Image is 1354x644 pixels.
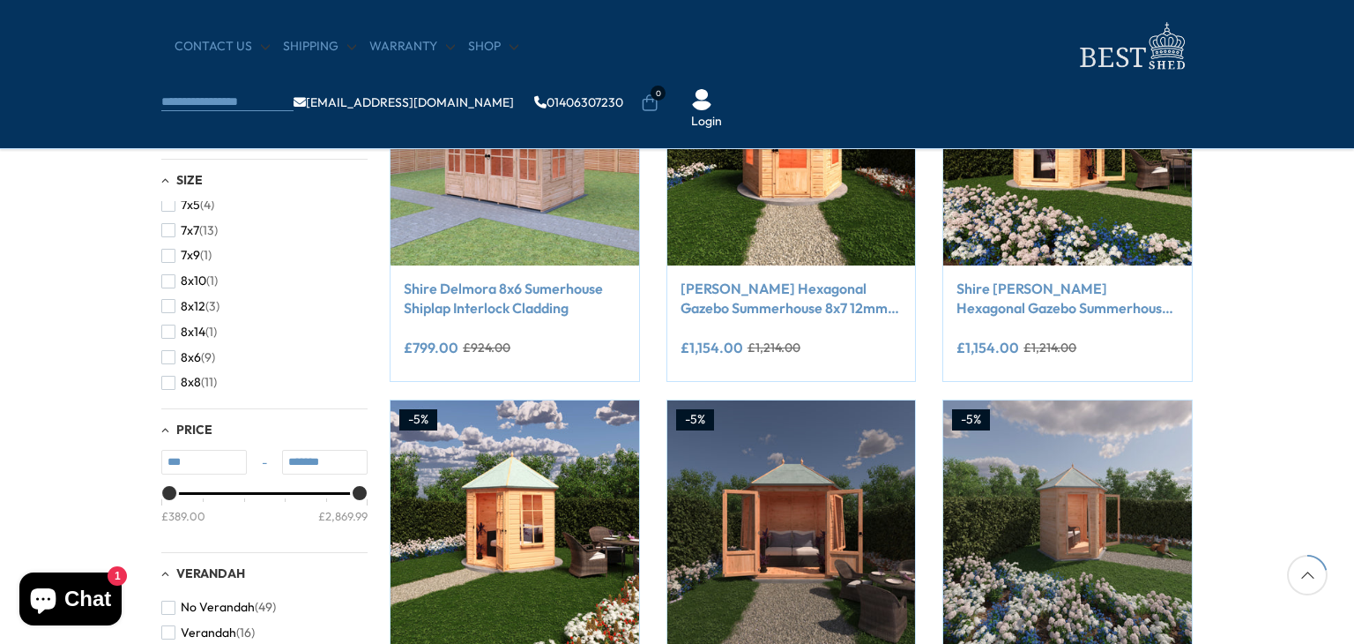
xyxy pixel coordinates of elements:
[200,248,212,263] span: (1)
[956,341,1019,355] ins: £1,154.00
[399,409,437,431] div: -5%
[161,595,276,620] button: No Verandah
[181,248,200,263] span: 7x9
[404,279,626,318] a: Shire Delmora 8x6 Sumerhouse Shiplap Interlock Cladding
[404,341,458,355] ins: £799.00
[282,450,368,475] input: Max value
[205,299,219,314] span: (3)
[181,625,236,640] span: Verandah
[181,198,200,213] span: 7x5
[161,450,247,475] input: Min value
[691,89,712,110] img: User Icon
[676,409,714,431] div: -5%
[681,279,903,318] a: [PERSON_NAME] Hexagonal Gazebo Summerhouse 8x7 12mm Cladding
[534,96,623,109] a: 01406307230
[181,600,255,615] span: No Verandah
[181,299,205,314] span: 8x12
[161,370,217,395] button: 8x8
[952,409,990,431] div: -5%
[176,172,203,188] span: Size
[681,341,743,355] ins: £1,154.00
[463,341,510,354] del: £924.00
[181,375,201,390] span: 8x8
[956,279,1179,318] a: Shire [PERSON_NAME] Hexagonal Gazebo Summerhouse 8x7 12mm Cladding
[161,492,368,539] div: Price
[201,375,217,390] span: (11)
[201,350,215,365] span: (9)
[1023,341,1076,354] del: £1,214.00
[247,454,282,472] span: -
[283,38,356,56] a: Shipping
[468,38,518,56] a: Shop
[200,198,214,213] span: (4)
[641,94,658,112] a: 0
[176,565,245,581] span: Verandah
[236,625,255,640] span: (16)
[175,38,270,56] a: CONTACT US
[206,273,218,288] span: (1)
[1069,18,1193,75] img: logo
[161,508,205,524] div: £389.00
[199,223,218,238] span: (13)
[161,294,219,319] button: 8x12
[205,325,217,340] span: (1)
[14,573,127,630] inbox-online-store-chat: Shopify online store chat
[161,243,212,268] button: 7x9
[318,508,368,524] div: £2,869.99
[651,86,666,101] span: 0
[181,325,205,340] span: 8x14
[161,192,214,218] button: 7x5
[369,38,455,56] a: Warranty
[176,422,212,438] span: Price
[161,319,217,345] button: 8x14
[181,350,201,365] span: 8x6
[748,341,800,354] del: £1,214.00
[181,223,199,238] span: 7x7
[161,345,215,371] button: 8x6
[161,268,218,294] button: 8x10
[181,273,206,288] span: 8x10
[691,113,722,131] a: Login
[255,600,276,615] span: (49)
[294,96,514,109] a: [EMAIL_ADDRESS][DOMAIN_NAME]
[161,218,218,243] button: 7x7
